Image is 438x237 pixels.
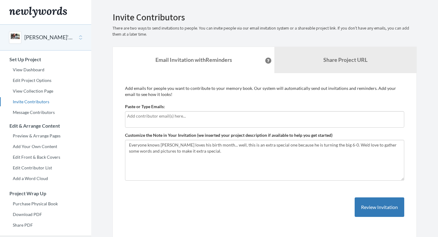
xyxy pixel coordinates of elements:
[125,85,404,97] p: Add emails for people you want to contribute to your memory book. Our system will automatically s...
[127,113,402,119] input: Add contributor email(s) here...
[9,7,67,18] img: Newlywords logo
[323,56,367,63] b: Share Project URL
[0,191,91,196] h3: Project Wrap Up
[125,132,332,138] label: Customize the Note in Your Invitation (we inserted your project description if available to help ...
[355,197,404,217] button: Review Invitation
[125,140,404,181] textarea: Everyone knows [PERSON_NAME] loves his birth month... well, this is an extra special one because ...
[0,123,91,129] h3: Edit & Arrange Content
[24,34,74,41] button: [PERSON_NAME]'s 60th!
[155,56,232,63] strong: Email Invitation with Reminders
[125,104,165,110] label: Paste or Type Emails:
[0,57,91,62] h3: Set Up Project
[113,12,417,22] h2: Invite Contributors
[113,25,417,37] p: There are two ways to send invitations to people. You can invite people via our email invitation ...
